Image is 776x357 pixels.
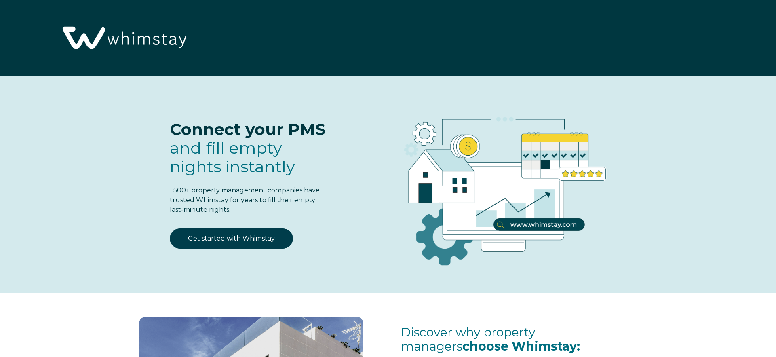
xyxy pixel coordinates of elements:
span: choose Whimstay: [462,339,580,354]
span: fill empty nights instantly [170,138,295,176]
a: Get started with Whimstay [170,228,293,249]
span: and [170,138,295,176]
span: 1,500+ property management companies have trusted Whimstay for years to fill their empty last-min... [170,186,320,213]
span: Connect your PMS [170,119,325,139]
span: Discover why property managers [401,325,580,354]
img: RBO Ilustrations-03 [358,92,643,279]
img: Whimstay Logo-02 1 [57,4,190,73]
